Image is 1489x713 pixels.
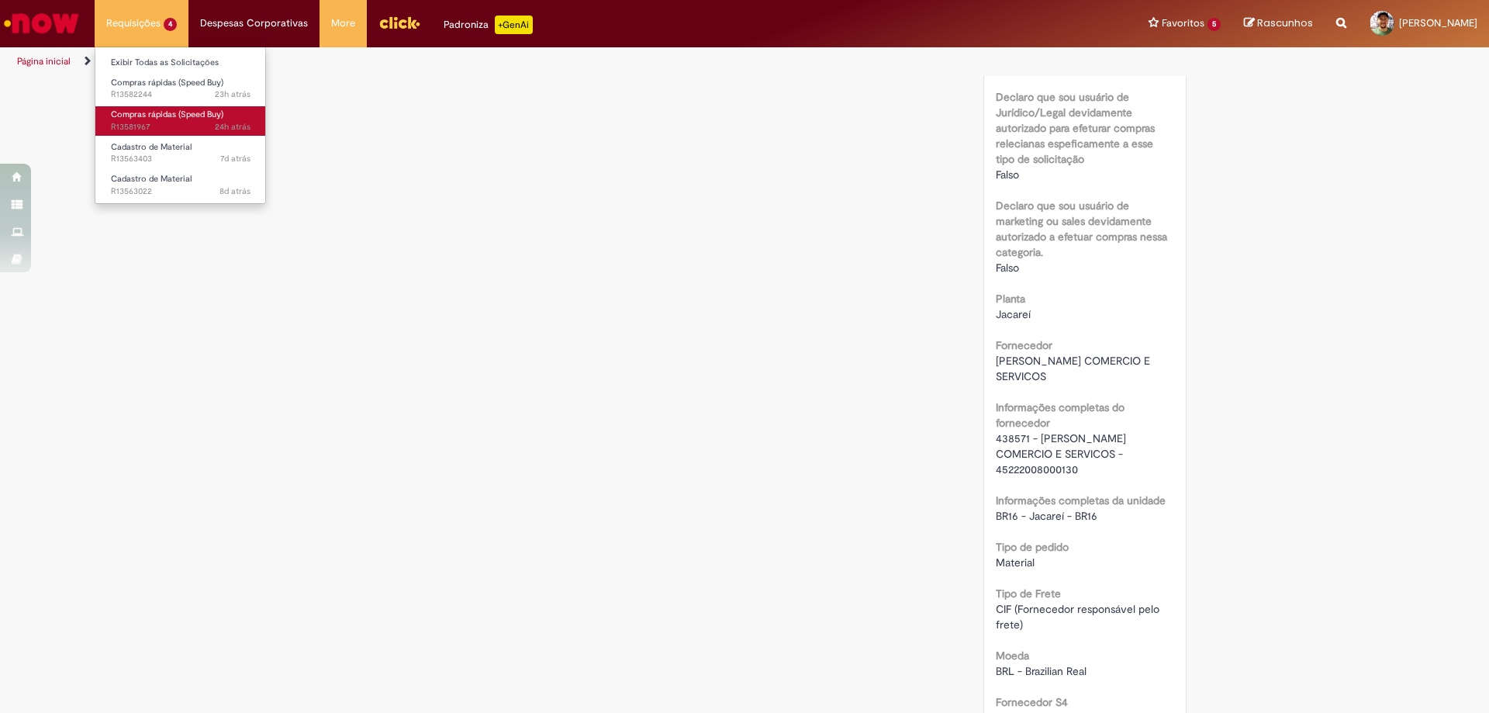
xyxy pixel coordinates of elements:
a: Rascunhos [1244,16,1313,31]
b: Tipo de Frete [996,587,1061,601]
span: 7d atrás [220,153,250,164]
b: Fornecedor S4 [996,695,1068,709]
a: Aberto R13582244 : Compras rápidas (Speed Buy) [95,74,266,103]
b: Fornecedor [996,338,1052,352]
span: Cadastro de Material [111,141,192,153]
span: Falso [996,168,1019,182]
b: Declaro que sou usuário de marketing ou sales devidamente autorizado a efetuar compras nessa cate... [996,199,1167,259]
span: [PERSON_NAME] [1399,16,1477,29]
ul: Requisições [95,47,266,204]
b: Informações completas do fornecedor [996,400,1125,430]
span: BR16 - Jacareí - BR16 [996,509,1097,523]
span: 438571 - [PERSON_NAME] COMERCIO E SERVICOS - 45222008000130 [996,431,1129,476]
b: Declaro que sou usuário de Jurídico/Legal devidamente autorizado para efeturar compras relecianas... [996,90,1155,166]
a: Aberto R13563403 : Cadastro de Material [95,139,266,168]
span: [PERSON_NAME] COMERCIO E SERVICOS [996,354,1153,383]
span: 8d atrás [219,185,250,197]
span: Favoritos [1162,16,1204,31]
span: Requisições [106,16,161,31]
span: R13563403 [111,153,250,165]
b: Moeda [996,649,1029,663]
a: Aberto R13581967 : Compras rápidas (Speed Buy) [95,106,266,135]
time: 30/09/2025 15:17:52 [215,88,250,100]
span: R13563022 [111,185,250,198]
span: Falso [996,261,1019,275]
ul: Trilhas de página [12,47,981,76]
time: 24/09/2025 14:50:31 [220,153,250,164]
span: Compras rápidas (Speed Buy) [111,77,223,88]
span: 24h atrás [215,121,250,133]
span: 23h atrás [215,88,250,100]
span: Compras rápidas (Speed Buy) [111,109,223,120]
span: Rascunhos [1257,16,1313,30]
img: ServiceNow [2,8,81,39]
span: Despesas Corporativas [200,16,308,31]
time: 30/09/2025 14:38:37 [215,121,250,133]
time: 24/09/2025 13:36:50 [219,185,250,197]
span: Cadastro de Material [111,173,192,185]
span: BRL - Brazilian Real [996,664,1087,678]
a: Página inicial [17,55,71,67]
span: CIF (Fornecedor responsável pelo frete) [996,602,1163,632]
b: Tipo de pedido [996,540,1069,554]
span: More [331,16,355,31]
span: Jacareí [996,307,1031,321]
img: click_logo_yellow_360x200.png [378,11,420,34]
span: R13581967 [111,121,250,133]
span: 5 [1207,18,1221,31]
span: Material [996,556,1035,569]
a: Exibir Todas as Solicitações [95,54,266,71]
b: Planta [996,292,1025,306]
a: Aberto R13563022 : Cadastro de Material [95,171,266,199]
b: Informações completas da unidade [996,493,1166,507]
p: +GenAi [495,16,533,34]
span: R13582244 [111,88,250,101]
span: 4 [164,18,177,31]
div: Padroniza [444,16,533,34]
